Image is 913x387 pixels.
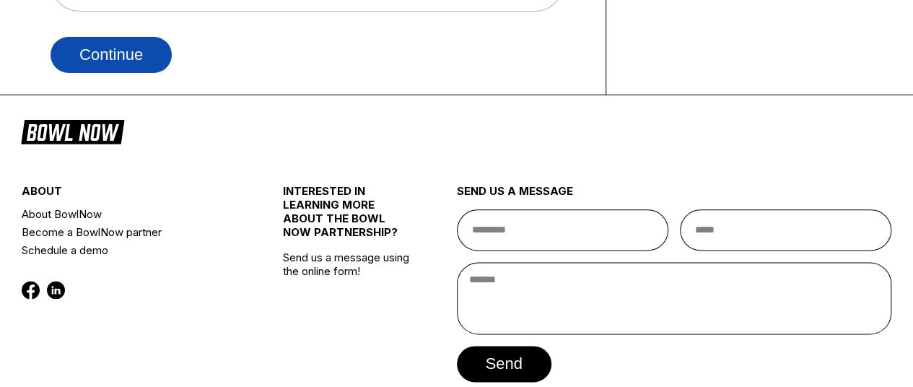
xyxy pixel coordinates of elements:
[22,184,239,205] div: about
[22,241,239,259] a: Schedule a demo
[457,184,892,209] div: send us a message
[51,37,172,73] button: Continue
[22,223,239,241] a: Become a BowlNow partner
[457,346,551,382] button: send
[22,205,239,223] a: About BowlNow
[283,184,414,251] div: INTERESTED IN LEARNING MORE ABOUT THE BOWL NOW PARTNERSHIP?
